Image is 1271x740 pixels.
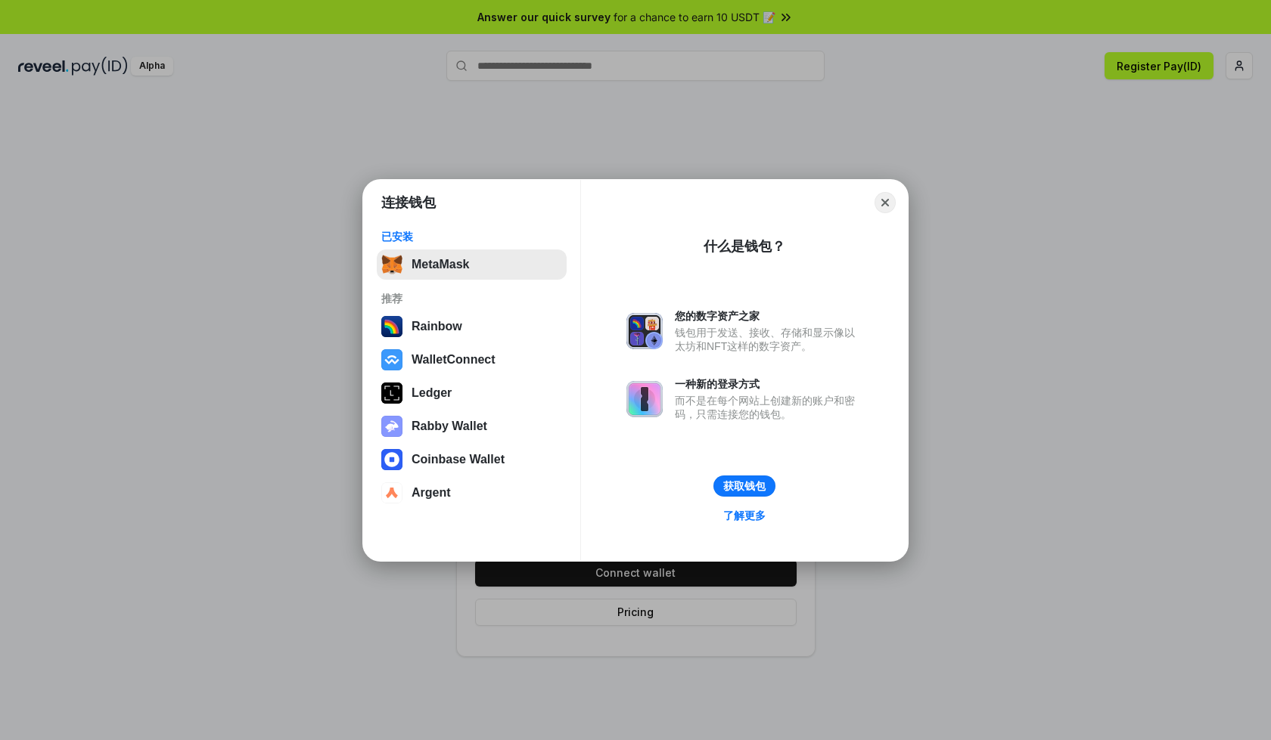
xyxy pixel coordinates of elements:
[626,313,663,349] img: svg+xml,%3Csvg%20xmlns%3D%22http%3A%2F%2Fwww.w3.org%2F2000%2Fsvg%22%20fill%3D%22none%22%20viewBox...
[377,378,567,408] button: Ledger
[381,194,436,212] h1: 连接钱包
[412,320,462,333] div: Rainbow
[412,386,452,400] div: Ledger
[714,506,775,525] a: 了解更多
[381,349,402,370] img: svg+xml,%3Csvg%20width%3D%2228%22%20height%3D%2228%22%20viewBox%3D%220%200%2028%2028%22%20fill%3D...
[381,254,402,275] img: svg+xml,%3Csvg%20fill%3D%22none%22%20height%3D%2233%22%20viewBox%3D%220%200%2035%2033%22%20width%...
[675,394,862,421] div: 而不是在每个网站上创建新的账户和密码，只需连接您的钱包。
[875,192,896,213] button: Close
[377,478,567,508] button: Argent
[412,486,451,500] div: Argent
[377,411,567,441] button: Rabby Wallet
[381,449,402,470] img: svg+xml,%3Csvg%20width%3D%2228%22%20height%3D%2228%22%20viewBox%3D%220%200%2028%2028%22%20fill%3D...
[675,309,862,323] div: 您的数字资产之家
[412,258,469,271] div: MetaMask
[675,326,862,353] div: 钱包用于发送、接收、存储和显示像以太坊和NFT这样的数字资产。
[381,292,562,305] div: 推荐
[377,444,567,475] button: Coinbase Wallet
[381,482,402,503] img: svg+xml,%3Csvg%20width%3D%2228%22%20height%3D%2228%22%20viewBox%3D%220%200%2028%2028%22%20fill%3D...
[723,509,766,522] div: 了解更多
[626,381,663,417] img: svg+xml,%3Csvg%20xmlns%3D%22http%3A%2F%2Fwww.w3.org%2F2000%2Fsvg%22%20fill%3D%22none%22%20viewBox...
[412,453,505,466] div: Coinbase Wallet
[412,353,496,367] div: WalletConnect
[704,237,785,255] div: 什么是钱包？
[381,416,402,437] img: svg+xml,%3Csvg%20xmlns%3D%22http%3A%2F%2Fwww.w3.org%2F2000%2Fsvg%22%20fill%3D%22none%22%20viewBox...
[377,311,567,342] button: Rainbow
[381,316,402,337] img: svg+xml,%3Csvg%20width%3D%22120%22%20height%3D%22120%22%20viewBox%3D%220%200%20120%20120%22%20fil...
[412,420,487,433] div: Rabby Wallet
[377,345,567,375] button: WalletConnect
[713,475,775,497] button: 获取钱包
[381,382,402,404] img: svg+xml,%3Csvg%20xmlns%3D%22http%3A%2F%2Fwww.w3.org%2F2000%2Fsvg%22%20width%3D%2228%22%20height%3...
[381,230,562,243] div: 已安装
[723,479,766,493] div: 获取钱包
[675,377,862,391] div: 一种新的登录方式
[377,249,567,280] button: MetaMask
